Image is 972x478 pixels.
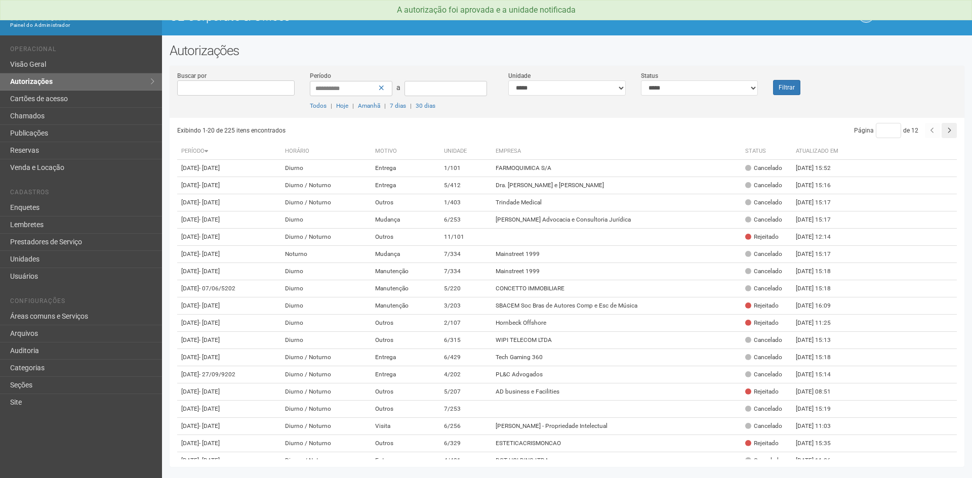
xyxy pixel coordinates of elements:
[440,452,492,469] td: 4/401
[745,250,782,258] div: Cancelado
[199,164,220,171] span: - [DATE]
[281,349,371,366] td: Diurno / Noturno
[199,405,220,412] span: - [DATE]
[492,383,741,401] td: AD business e Facilities
[177,332,281,349] td: [DATE]
[792,143,847,160] th: Atualizado em
[177,383,281,401] td: [DATE]
[440,435,492,452] td: 6/329
[281,160,371,177] td: Diurno
[281,401,371,418] td: Diurno / Noturno
[310,71,331,80] label: Período
[281,383,371,401] td: Diurno / Noturno
[371,349,440,366] td: Entrega
[371,263,440,280] td: Manutenção
[177,123,568,138] div: Exibindo 1-20 de 225 itens encontrados
[792,452,847,469] td: [DATE] 11:26
[199,250,220,257] span: - [DATE]
[177,246,281,263] td: [DATE]
[371,315,440,332] td: Outros
[177,418,281,435] td: [DATE]
[745,284,782,293] div: Cancelado
[390,102,406,109] a: 7 dias
[792,418,847,435] td: [DATE] 11:03
[792,401,847,418] td: [DATE] 15:19
[440,383,492,401] td: 5/207
[440,418,492,435] td: 6/256
[745,164,782,172] div: Cancelado
[199,371,235,378] span: - 27/09/9202
[492,143,741,160] th: Empresa
[199,354,220,361] span: - [DATE]
[745,267,782,276] div: Cancelado
[440,366,492,383] td: 4/202
[371,246,440,263] td: Mudança
[792,246,847,263] td: [DATE] 15:17
[177,452,281,469] td: [DATE]
[745,422,782,430] div: Cancelado
[281,452,371,469] td: Diurno / Noturno
[170,43,964,58] h2: Autorizações
[492,246,741,263] td: Mainstreet 1999
[492,366,741,383] td: PL&C Advogados
[792,160,847,177] td: [DATE] 15:52
[440,143,492,160] th: Unidade
[745,215,782,224] div: Cancelado
[371,177,440,194] td: Entrega
[492,160,741,177] td: FARMOQUIMICA S/A
[177,211,281,229] td: [DATE]
[440,177,492,194] td: 5/412
[177,366,281,383] td: [DATE]
[792,315,847,332] td: [DATE] 11:25
[492,280,741,297] td: CONCETTO IMMOBILIARE
[10,189,154,199] li: Cadastros
[371,418,440,435] td: Visita
[281,418,371,435] td: Diurno / Noturno
[440,263,492,280] td: 7/334
[199,388,220,395] span: - [DATE]
[371,143,440,160] th: Motivo
[641,71,658,80] label: Status
[177,315,281,332] td: [DATE]
[281,263,371,280] td: Diurno
[440,194,492,211] td: 1/403
[371,401,440,418] td: Outros
[792,229,847,246] td: [DATE] 12:14
[199,440,220,447] span: - [DATE]
[492,332,741,349] td: WIPI TELECOM LTDA
[745,439,779,448] div: Rejeitado
[371,332,440,349] td: Outros
[745,353,782,362] div: Cancelado
[371,435,440,452] td: Outros
[177,177,281,194] td: [DATE]
[177,229,281,246] td: [DATE]
[492,418,741,435] td: [PERSON_NAME] - Propriedade Intelectual
[199,336,220,343] span: - [DATE]
[371,194,440,211] td: Outros
[440,332,492,349] td: 6/315
[199,182,220,189] span: - [DATE]
[199,319,220,326] span: - [DATE]
[177,194,281,211] td: [DATE]
[440,160,492,177] td: 1/101
[199,216,220,223] span: - [DATE]
[177,280,281,297] td: [DATE]
[440,349,492,366] td: 6/429
[170,10,559,23] h1: O2 Corporate & Offices
[177,143,281,160] th: Período
[745,387,779,396] div: Rejeitado
[371,280,440,297] td: Manutenção
[792,383,847,401] td: [DATE] 08:51
[199,302,220,309] span: - [DATE]
[177,401,281,418] td: [DATE]
[745,319,779,327] div: Rejeitado
[177,435,281,452] td: [DATE]
[371,229,440,246] td: Outros
[281,366,371,383] td: Diurno / Noturno
[440,280,492,297] td: 5/220
[199,422,220,429] span: - [DATE]
[371,366,440,383] td: Entrega
[371,211,440,229] td: Mudança
[10,46,154,56] li: Operacional
[331,102,332,109] span: |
